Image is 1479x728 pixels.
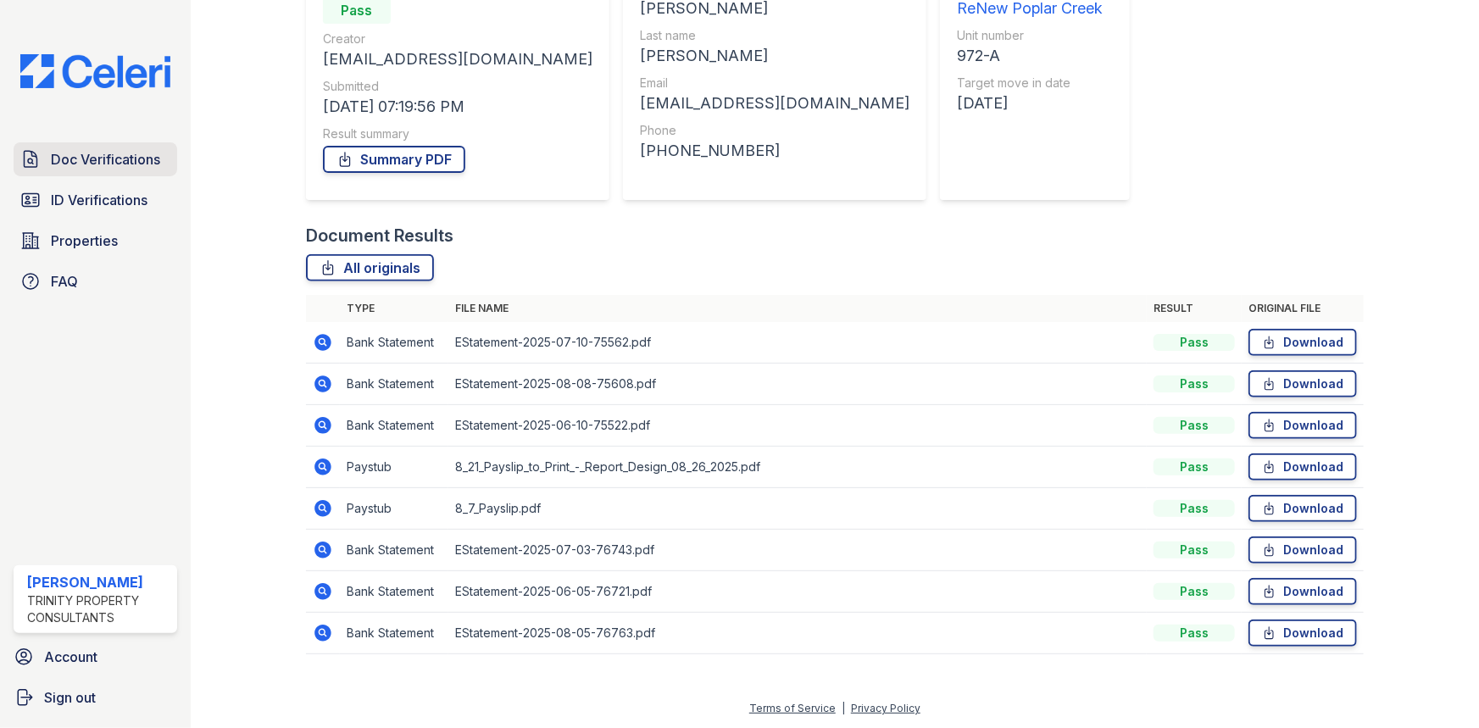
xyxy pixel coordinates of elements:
[340,295,448,322] th: Type
[448,405,1147,447] td: EStatement-2025-06-10-75522.pdf
[640,27,909,44] div: Last name
[340,364,448,405] td: Bank Statement
[44,647,97,667] span: Account
[1248,578,1357,605] a: Download
[7,54,184,88] img: CE_Logo_Blue-a8612792a0a2168367f1c8372b55b34899dd931a85d93a1a3d3e32e68fde9ad4.png
[44,687,96,708] span: Sign out
[640,44,909,68] div: [PERSON_NAME]
[957,75,1103,92] div: Target move in date
[640,92,909,115] div: [EMAIL_ADDRESS][DOMAIN_NAME]
[1154,458,1235,475] div: Pass
[1154,625,1235,642] div: Pass
[323,31,592,47] div: Creator
[51,149,160,169] span: Doc Verifications
[340,488,448,530] td: Paystub
[1248,620,1357,647] a: Download
[340,613,448,654] td: Bank Statement
[340,322,448,364] td: Bank Statement
[1154,375,1235,392] div: Pass
[323,146,465,173] a: Summary PDF
[1154,542,1235,559] div: Pass
[448,488,1147,530] td: 8_7_Payslip.pdf
[1248,412,1357,439] a: Download
[448,295,1147,322] th: File name
[306,224,453,247] div: Document Results
[957,27,1103,44] div: Unit number
[51,271,78,292] span: FAQ
[14,224,177,258] a: Properties
[27,592,170,626] div: Trinity Property Consultants
[323,78,592,95] div: Submitted
[1248,329,1357,356] a: Download
[14,264,177,298] a: FAQ
[1154,417,1235,434] div: Pass
[7,640,184,674] a: Account
[957,92,1103,115] div: [DATE]
[640,75,909,92] div: Email
[640,139,909,163] div: [PHONE_NUMBER]
[340,447,448,488] td: Paystub
[448,364,1147,405] td: EStatement-2025-08-08-75608.pdf
[1242,295,1364,322] th: Original file
[51,231,118,251] span: Properties
[323,47,592,71] div: [EMAIL_ADDRESS][DOMAIN_NAME]
[448,571,1147,613] td: EStatement-2025-06-05-76721.pdf
[27,572,170,592] div: [PERSON_NAME]
[7,681,184,714] a: Sign out
[749,702,836,714] a: Terms of Service
[1154,500,1235,517] div: Pass
[448,447,1147,488] td: 8_21_Payslip_to_Print_-_Report_Design_08_26_2025.pdf
[340,530,448,571] td: Bank Statement
[1154,334,1235,351] div: Pass
[1248,495,1357,522] a: Download
[340,571,448,613] td: Bank Statement
[448,613,1147,654] td: EStatement-2025-08-05-76763.pdf
[51,190,147,210] span: ID Verifications
[957,44,1103,68] div: 972-A
[340,405,448,447] td: Bank Statement
[448,530,1147,571] td: EStatement-2025-07-03-76743.pdf
[14,142,177,176] a: Doc Verifications
[1248,370,1357,397] a: Download
[1248,453,1357,481] a: Download
[1248,536,1357,564] a: Download
[640,122,909,139] div: Phone
[306,254,434,281] a: All originals
[842,702,845,714] div: |
[851,702,920,714] a: Privacy Policy
[1147,295,1242,322] th: Result
[1154,583,1235,600] div: Pass
[14,183,177,217] a: ID Verifications
[323,95,592,119] div: [DATE] 07:19:56 PM
[323,125,592,142] div: Result summary
[448,322,1147,364] td: EStatement-2025-07-10-75562.pdf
